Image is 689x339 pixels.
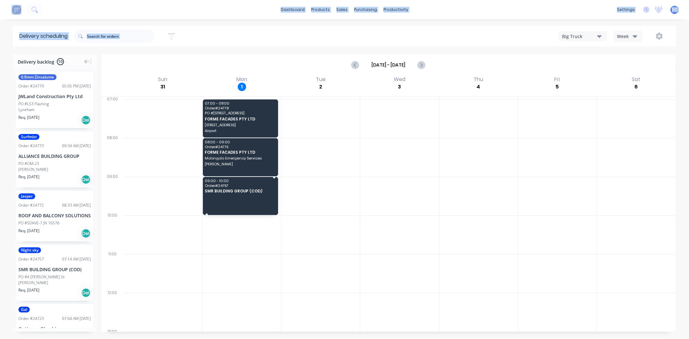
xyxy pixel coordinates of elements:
[559,31,607,41] button: Big Truck
[62,143,91,149] div: 09:34 AM [DATE]
[18,83,44,89] div: Order # 24779
[81,175,91,184] div: Del
[18,107,91,113] div: Lyneham
[18,115,39,120] span: Req. [DATE]
[18,220,59,226] div: PO #SDAVE-7 JN 16576
[18,93,91,100] div: JWLand Construction Pty Ltd
[18,212,91,219] div: ROOF AND BALCONY SOLUTIONS
[18,202,44,208] div: Order # 24772
[18,153,91,159] div: ALLIANCE BUILDING GROUP
[62,256,91,262] div: 07:14 AM [DATE]
[18,58,54,65] span: Delivery backlog
[18,287,39,293] span: Req. [DATE]
[18,101,49,107] div: PO #LS3 Flashing
[81,115,91,125] div: Del
[277,5,308,15] a: dashboard
[18,256,44,262] div: Order # 24757
[18,228,39,234] span: Req. [DATE]
[18,174,39,180] span: Req. [DATE]
[614,5,638,15] div: settings
[12,5,21,15] img: Factory
[62,202,91,208] div: 08:33 AM [DATE]
[62,83,91,89] div: 05:05 PM [DATE]
[57,58,64,65] span: 10
[18,307,30,313] span: Gal
[18,280,91,286] div: [PERSON_NAME]
[333,5,351,15] div: sales
[18,134,39,140] span: Surfmist
[18,325,91,332] div: Optimum Plumbing
[87,30,155,43] input: Search for orders
[18,274,65,280] div: PO #4 [PERSON_NAME] St
[81,229,91,238] div: Del
[308,5,333,15] div: products
[380,5,412,15] div: productivity
[18,161,39,167] div: PO #OM-23
[18,316,44,322] div: Order # 24723
[13,26,74,46] div: Delivery scheduling
[617,33,636,40] div: Week
[613,31,642,42] button: Week
[351,5,380,15] div: purchasing
[81,288,91,298] div: Del
[18,193,35,199] span: Jasper
[562,33,597,40] div: Big Truck
[18,266,91,273] div: SMR BUILDING GROUP (COD)
[18,167,91,172] div: [PERSON_NAME]
[18,247,41,253] span: Night sky
[62,316,91,322] div: 07:04 AM [DATE]
[18,143,44,149] div: Order # 24773
[18,74,57,80] span: 0.9mm Zincalume
[672,7,678,13] span: DO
